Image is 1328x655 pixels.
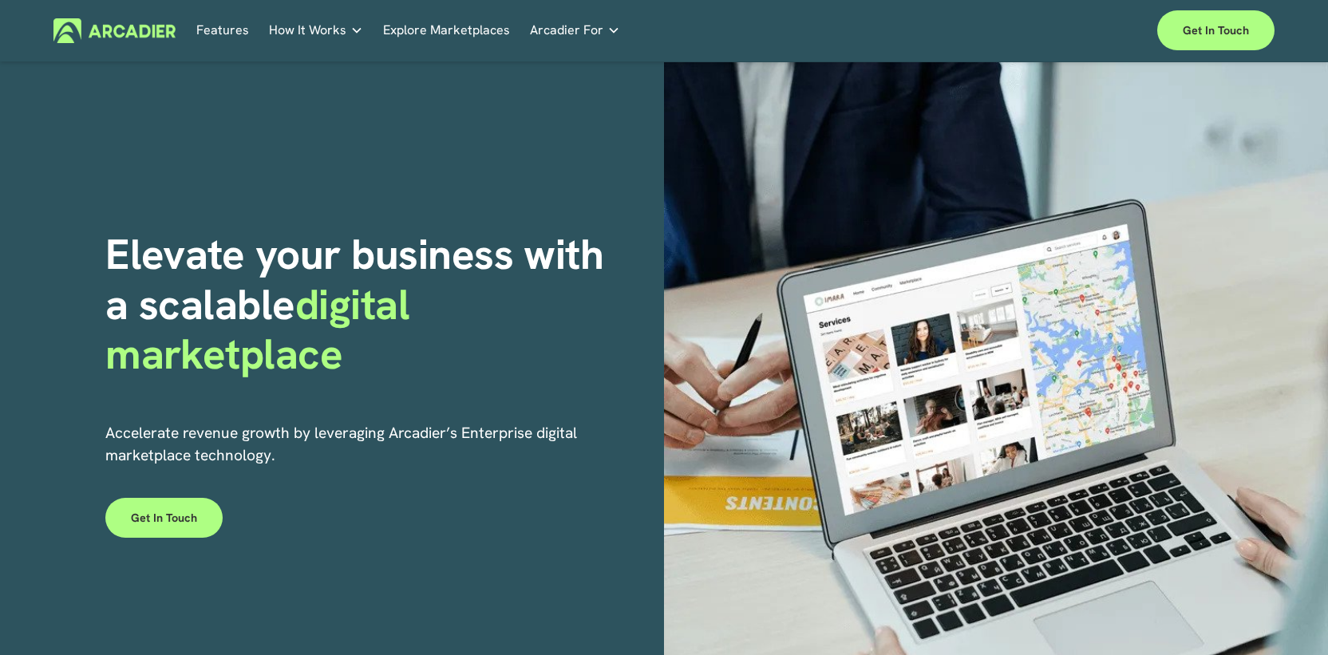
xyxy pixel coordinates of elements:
[269,19,346,41] span: How It Works
[105,227,615,331] strong: Elevate your business with a scalable
[105,422,618,467] p: Accelerate revenue growth by leveraging Arcadier’s Enterprise digital marketplace technology.
[530,18,620,43] a: folder dropdown
[1157,10,1275,50] a: Get in touch
[105,498,223,538] a: Get in touch
[383,18,510,43] a: Explore Marketplaces
[269,18,363,43] a: folder dropdown
[530,19,603,41] span: Arcadier For
[105,277,421,381] strong: digital marketplace
[53,18,176,43] img: Arcadier
[196,18,249,43] a: Features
